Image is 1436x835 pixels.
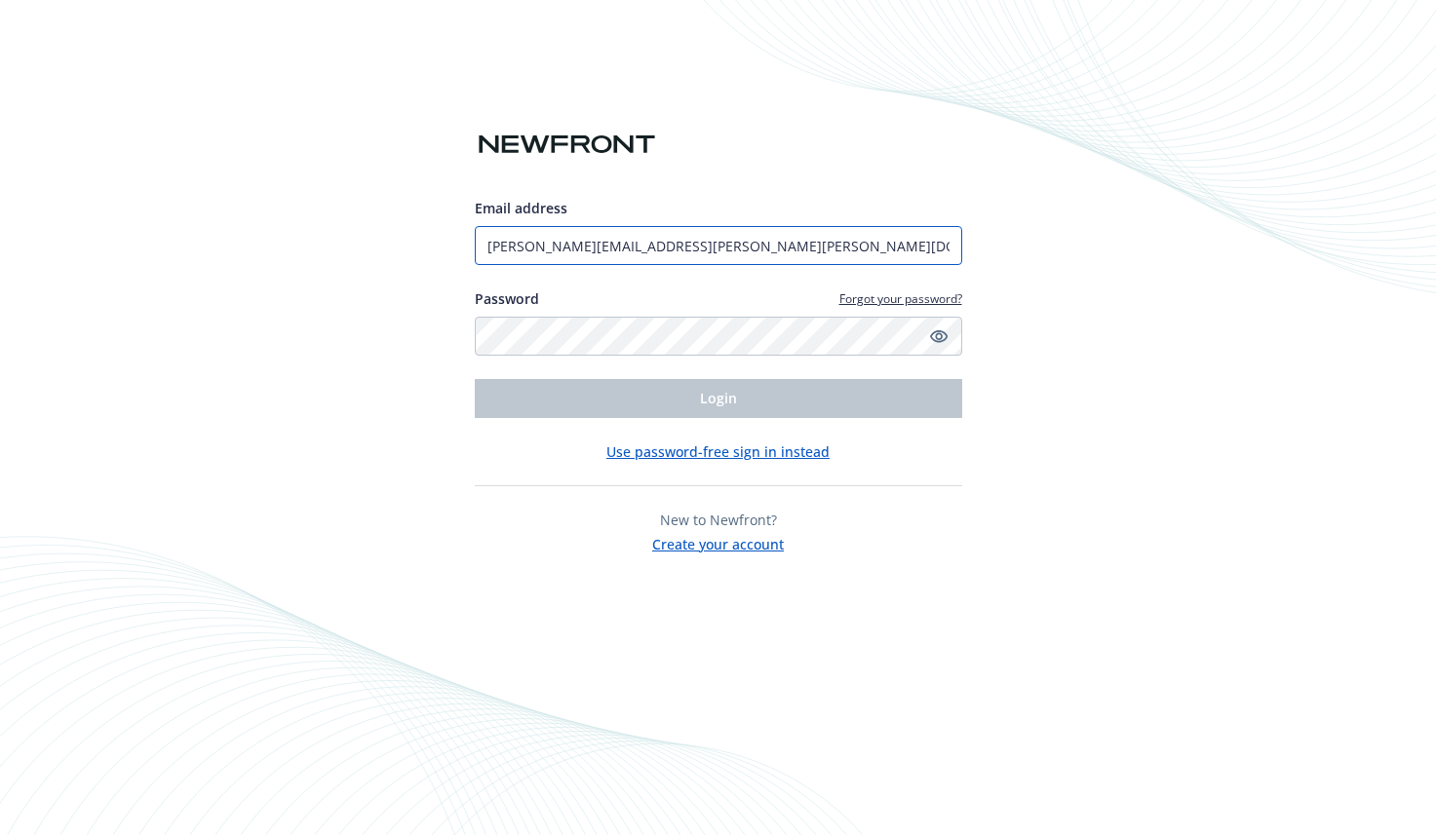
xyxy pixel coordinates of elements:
[700,389,737,407] span: Login
[475,226,962,265] input: Enter your email
[606,441,830,462] button: Use password-free sign in instead
[839,290,962,307] a: Forgot your password?
[475,128,659,162] img: Newfront logo
[475,288,539,309] label: Password
[475,379,962,418] button: Login
[475,199,567,217] span: Email address
[475,317,962,356] input: Enter your password
[927,324,951,348] a: Show password
[652,530,784,554] button: Create your account
[660,511,777,529] span: New to Newfront?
